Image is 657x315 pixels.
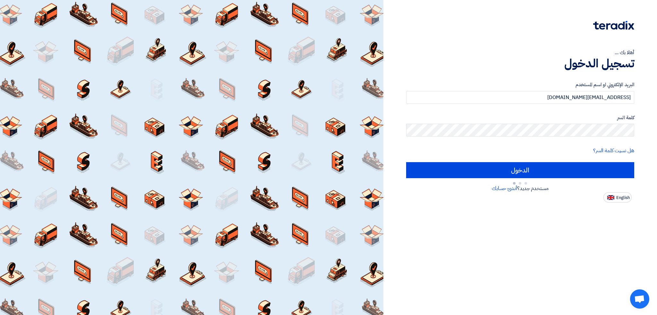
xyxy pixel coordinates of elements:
input: الدخول [406,162,634,178]
span: English [616,195,630,200]
input: أدخل بريد العمل الإلكتروني او اسم المستخدم الخاص بك ... [406,91,634,104]
div: مستخدم جديد؟ [406,185,634,192]
a: أنشئ حسابك [492,185,517,192]
img: en-US.png [607,195,614,200]
img: Teradix logo [593,21,634,30]
a: هل نسيت كلمة السر؟ [593,147,634,154]
label: البريد الإلكتروني او اسم المستخدم [406,81,634,88]
a: Open chat [630,289,649,309]
div: أهلا بك ... [406,49,634,56]
label: كلمة السر [406,114,634,121]
button: English [603,192,632,203]
h1: تسجيل الدخول [406,56,634,70]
